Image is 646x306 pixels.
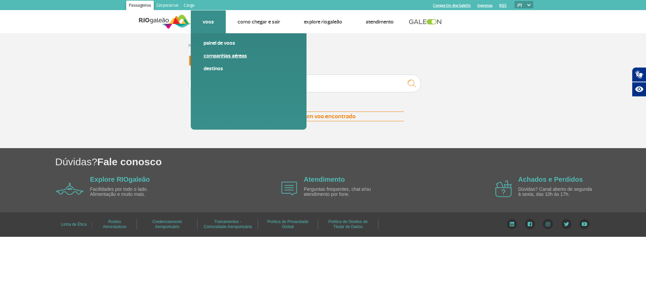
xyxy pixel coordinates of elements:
[579,219,589,229] img: YouTube
[433,3,471,8] a: Compra On-line GaleOn
[632,67,646,82] button: Abrir tradutor de língua de sinais.
[507,219,517,229] img: LinkedIn
[495,180,512,197] img: airplane icon
[204,217,252,231] a: Treinamentos - Comunidade Aeroportuária
[477,3,493,8] a: Imprensa
[56,183,83,195] img: airplane icon
[304,187,381,197] p: Perguntas frequentes, chat e/ou atendimento por fone.
[543,219,553,229] img: Instagram
[328,217,368,231] a: Política de Direitos do Titular de Dados
[61,220,86,229] a: Linha de Ética
[561,219,572,229] img: Twitter
[154,1,181,11] a: Corporativo
[518,176,583,183] a: Achados e Perdidos
[188,53,458,70] h3: Painel de Voos
[126,1,154,11] a: Passageiros
[103,217,127,231] a: Ruídos Aeronáuticos
[90,187,168,197] p: Facilidades por todo o lado. Alimentação e muito mais.
[203,18,214,25] a: Voos
[632,82,646,97] button: Abrir recursos assistivos.
[55,155,646,169] h1: Dúvidas?
[188,43,209,48] a: Página Inicial
[304,176,345,183] a: Atendimento
[204,65,294,72] a: Destinos
[90,176,150,183] a: Explore RIOgaleão
[525,219,535,229] img: Facebook
[518,187,596,197] p: Dúvidas? Canal aberto de segunda à sexta, das 10h às 17h.
[204,39,294,47] a: Painel de voos
[97,156,162,167] span: Fale conosco
[281,182,297,195] img: airplane icon
[286,75,421,92] input: Voo, cidade ou cia aérea
[204,52,294,59] a: Companhias Aéreas
[152,217,182,231] a: Credenciamento Aeroportuário
[366,18,394,25] a: Atendimento
[304,18,342,25] a: Explore RIOgaleão
[267,217,309,231] a: Política de Privacidade Global
[238,18,280,25] a: Como chegar e sair
[632,67,646,97] div: Plugin de acessibilidade da Hand Talk.
[499,3,507,8] a: RQS
[181,1,197,11] a: Cargo
[242,112,404,121] div: Nenhum voo encontrado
